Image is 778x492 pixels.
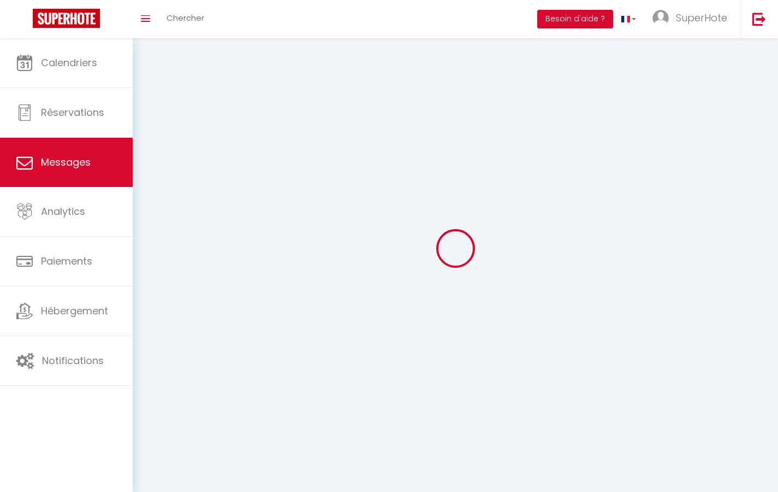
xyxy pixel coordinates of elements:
span: Analytics [41,204,85,218]
img: ... [652,10,669,26]
span: Paiements [41,254,92,268]
span: Chercher [167,12,204,24]
span: SuperHote [676,11,727,25]
img: Super Booking [33,9,100,28]
button: Ouvrir le widget de chat LiveChat [9,4,41,37]
span: Calendriers [41,56,97,69]
span: Hébergement [41,304,108,318]
span: Messages [41,155,91,169]
img: logout [752,12,766,26]
button: Besoin d'aide ? [537,10,613,28]
span: Réservations [41,106,104,119]
span: Notifications [42,354,104,367]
